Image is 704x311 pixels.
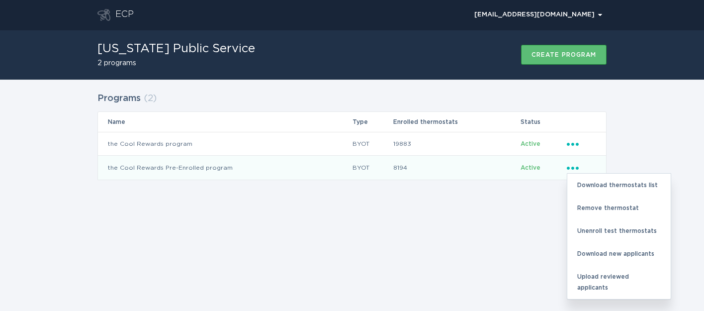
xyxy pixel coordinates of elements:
th: Enrolled thermostats [393,112,520,132]
span: Active [521,165,540,171]
div: Popover menu [567,138,596,149]
div: Unenroll test thermostats [567,219,671,242]
th: Type [352,112,393,132]
span: ( 2 ) [144,94,157,103]
div: ECP [115,9,134,21]
div: Download thermostats list [567,174,671,197]
div: [EMAIL_ADDRESS][DOMAIN_NAME] [474,12,602,18]
h1: [US_STATE] Public Service [97,43,255,55]
td: 19883 [393,132,520,156]
div: Download new applicants [567,242,671,265]
td: BYOT [352,156,393,180]
div: Remove thermostat [567,197,671,219]
td: 8194 [393,156,520,180]
th: Name [98,112,352,132]
span: Active [521,141,540,147]
div: Create program [531,52,596,58]
td: BYOT [352,132,393,156]
h2: Programs [97,90,141,107]
tr: Table Headers [98,112,606,132]
tr: cd90ca9191f444e1834bcd50cc8db5f8 [98,132,606,156]
th: Status [520,112,566,132]
div: Popover menu [470,7,607,22]
button: Go to dashboard [97,9,110,21]
button: Create program [521,45,607,65]
div: Upload reviewed applicants [567,265,671,299]
h2: 2 programs [97,60,255,67]
td: the Cool Rewards program [98,132,352,156]
td: the Cool Rewards Pre-Enrolled program [98,156,352,180]
button: Open user account details [470,7,607,22]
tr: e17ec445368b4ef5b651ee0d5e07a634 [98,156,606,180]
